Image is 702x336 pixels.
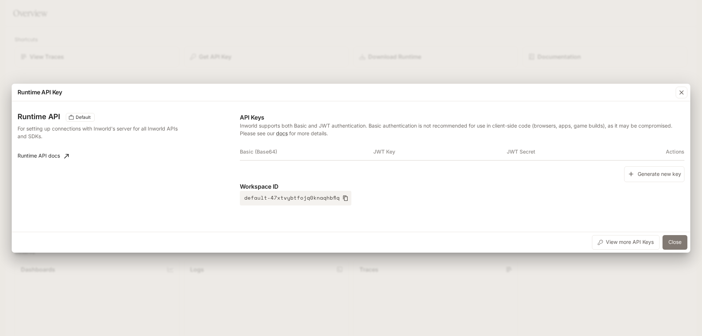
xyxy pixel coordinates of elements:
[66,113,95,122] div: These keys will apply to your current workspace only
[18,88,62,97] p: Runtime API Key
[507,143,640,161] th: JWT Secret
[73,114,94,121] span: Default
[240,182,684,191] p: Workspace ID
[373,143,507,161] th: JWT Key
[240,191,351,205] button: default-47xtvybtfojq0knaqhbflq
[640,143,684,161] th: Actions
[624,166,684,182] button: Generate new key
[240,113,684,122] p: API Keys
[592,235,660,250] button: View more API Keys
[18,113,60,120] h3: Runtime API
[663,235,687,250] button: Close
[240,122,684,137] p: Inworld supports both Basic and JWT authentication. Basic authentication is not recommended for u...
[276,130,288,136] a: docs
[15,149,72,163] a: Runtime API docs
[240,143,373,161] th: Basic (Base64)
[18,125,180,140] p: For setting up connections with Inworld's server for all Inworld APIs and SDKs.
